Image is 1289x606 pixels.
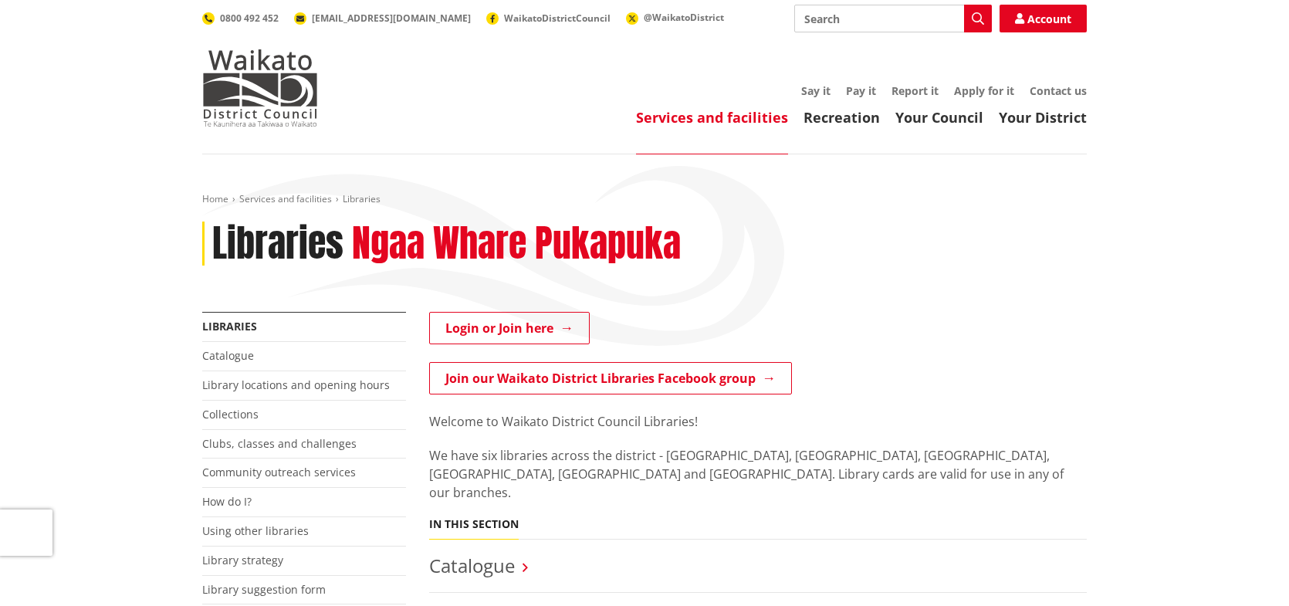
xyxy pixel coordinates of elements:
[202,407,259,421] a: Collections
[202,12,279,25] a: 0800 492 452
[644,11,724,24] span: @WaikatoDistrict
[202,553,283,567] a: Library strategy
[212,222,343,266] h1: Libraries
[999,108,1087,127] a: Your District
[312,12,471,25] span: [EMAIL_ADDRESS][DOMAIN_NAME]
[504,12,611,25] span: WaikatoDistrictCouncil
[294,12,471,25] a: [EMAIL_ADDRESS][DOMAIN_NAME]
[429,553,515,578] a: Catalogue
[202,436,357,451] a: Clubs, classes and challenges
[429,362,792,394] a: Join our Waikato District Libraries Facebook group
[429,466,1064,501] span: ibrary cards are valid for use in any of our branches.
[202,348,254,363] a: Catalogue
[486,12,611,25] a: WaikatoDistrictCouncil
[239,192,332,205] a: Services and facilities
[202,193,1087,206] nav: breadcrumb
[352,222,681,266] h2: Ngaa Whare Pukapuka
[794,5,992,32] input: Search input
[429,412,1087,431] p: Welcome to Waikato District Council Libraries!
[202,465,356,479] a: Community outreach services
[202,582,326,597] a: Library suggestion form
[891,83,939,98] a: Report it
[846,83,876,98] a: Pay it
[202,377,390,392] a: Library locations and opening hours
[429,518,519,531] h5: In this section
[1030,83,1087,98] a: Contact us
[220,12,279,25] span: 0800 492 452
[895,108,983,127] a: Your Council
[804,108,880,127] a: Recreation
[429,312,590,344] a: Login or Join here
[1000,5,1087,32] a: Account
[202,523,309,538] a: Using other libraries
[626,11,724,24] a: @WaikatoDistrict
[202,192,228,205] a: Home
[343,192,381,205] span: Libraries
[202,49,318,127] img: Waikato District Council - Te Kaunihera aa Takiwaa o Waikato
[429,446,1087,502] p: We have six libraries across the district - [GEOGRAPHIC_DATA], [GEOGRAPHIC_DATA], [GEOGRAPHIC_DAT...
[636,108,788,127] a: Services and facilities
[801,83,831,98] a: Say it
[202,494,252,509] a: How do I?
[202,319,257,333] a: Libraries
[954,83,1014,98] a: Apply for it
